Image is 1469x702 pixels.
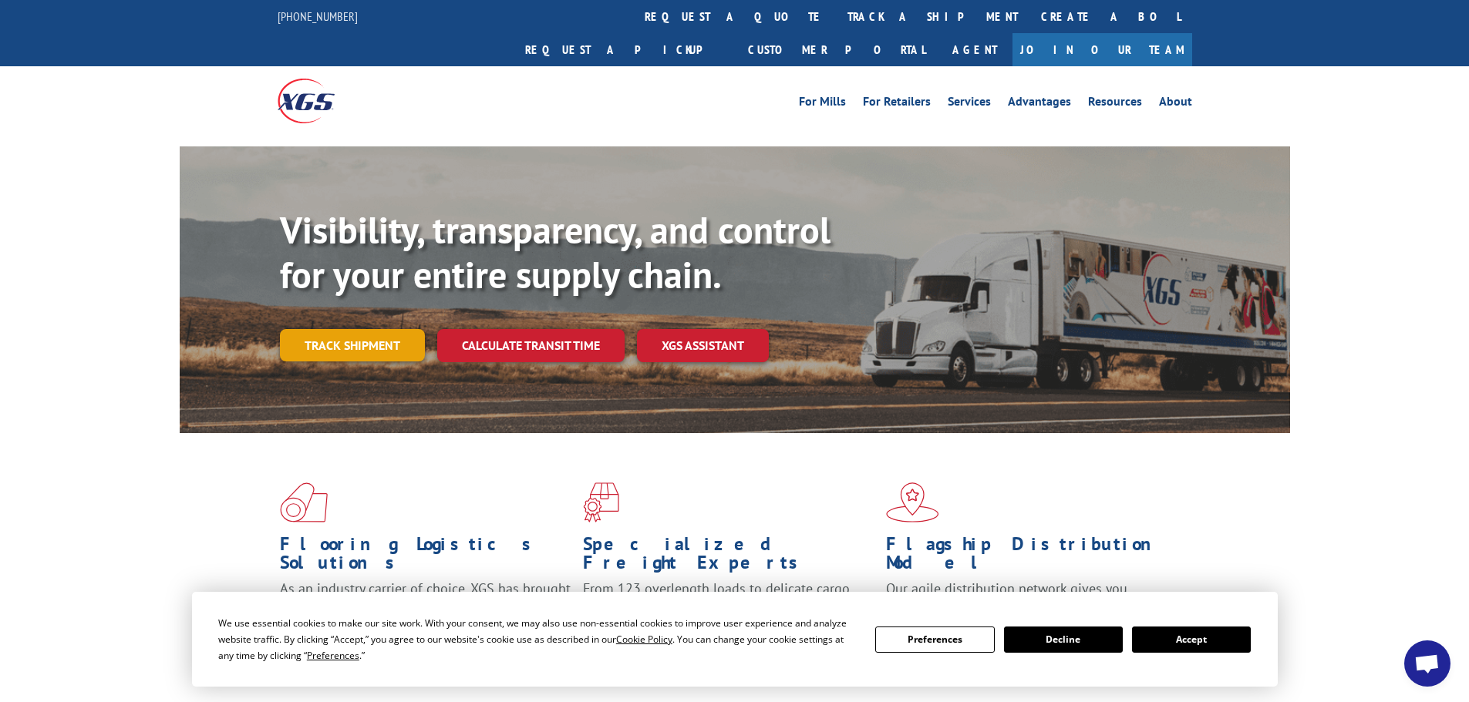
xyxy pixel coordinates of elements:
a: Resources [1088,96,1142,113]
span: Preferences [307,649,359,662]
a: Track shipment [280,329,425,361]
a: Services [948,96,991,113]
button: Preferences [875,626,994,653]
a: XGS ASSISTANT [637,329,769,362]
a: For Mills [799,96,846,113]
a: About [1159,96,1192,113]
b: Visibility, transparency, and control for your entire supply chain. [280,206,831,298]
a: Advantages [1008,96,1071,113]
a: Request a pickup [514,33,736,66]
span: Our agile distribution network gives you nationwide inventory management on demand. [886,579,1170,616]
img: xgs-icon-flagship-distribution-model-red [886,482,939,522]
h1: Specialized Freight Experts [583,535,874,579]
a: Join Our Team [1012,33,1192,66]
img: xgs-icon-total-supply-chain-intelligence-red [280,482,328,522]
a: Customer Portal [736,33,937,66]
button: Decline [1004,626,1123,653]
button: Accept [1132,626,1251,653]
h1: Flagship Distribution Model [886,535,1178,579]
div: We use essential cookies to make our site work. With your consent, we may also use non-essential ... [218,615,857,663]
div: Cookie Consent Prompt [192,592,1278,687]
span: As an industry carrier of choice, XGS has brought innovation and dedication to flooring logistics... [280,579,571,634]
a: Agent [937,33,1012,66]
a: Open chat [1404,640,1450,687]
a: Calculate transit time [437,329,625,362]
img: xgs-icon-focused-on-flooring-red [583,482,619,522]
a: For Retailers [863,96,931,113]
span: Cookie Policy [616,633,672,646]
p: From 123 overlength loads to delicate cargo, our experienced staff knows the best way to move you... [583,579,874,648]
a: [PHONE_NUMBER] [278,8,358,24]
h1: Flooring Logistics Solutions [280,535,571,579]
